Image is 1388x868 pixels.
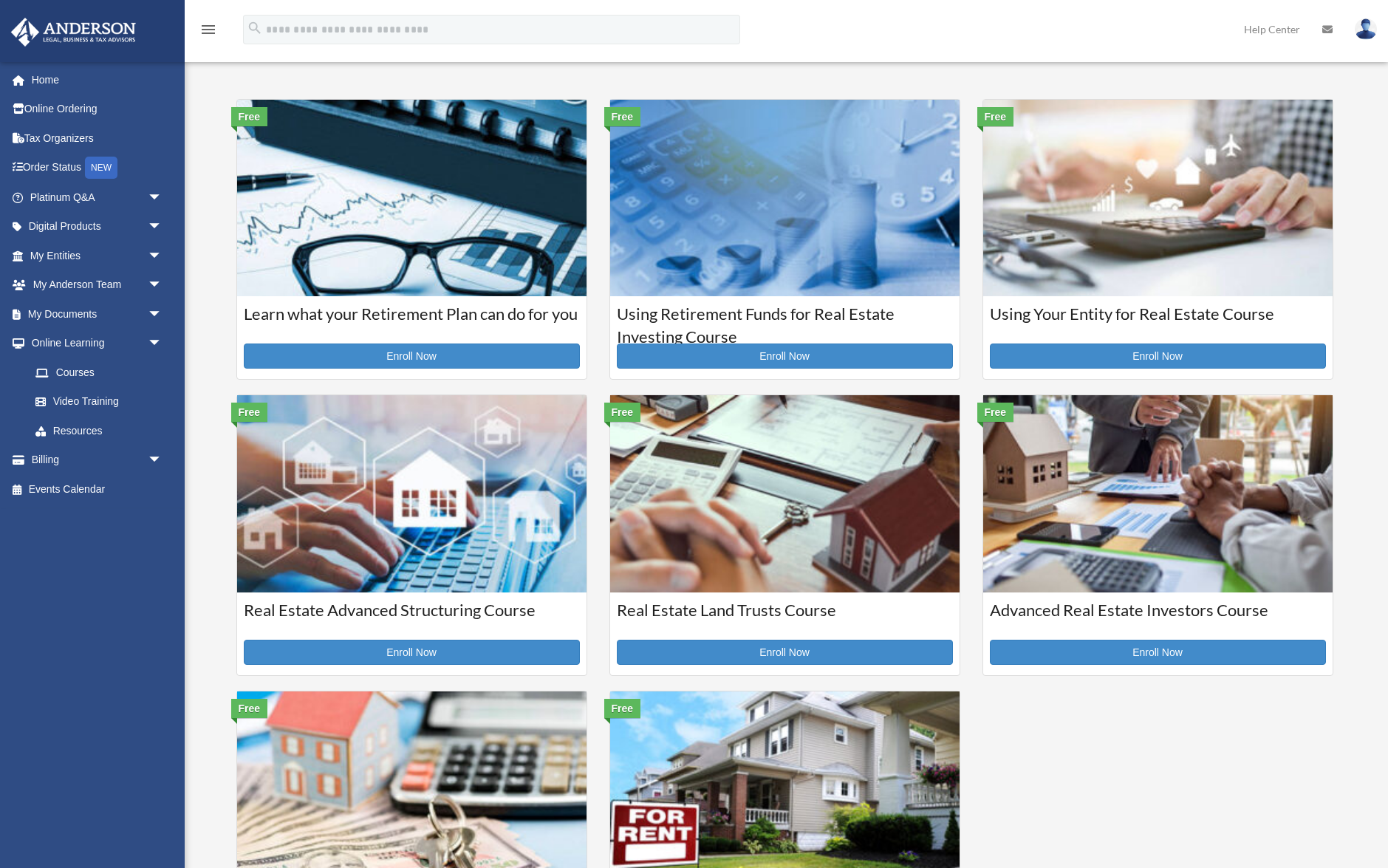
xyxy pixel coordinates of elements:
a: Enroll Now [244,344,580,369]
span: arrow_drop_down [148,270,177,301]
a: Online Ordering [10,95,185,124]
a: Home [10,65,185,95]
i: menu [199,21,217,38]
a: Online Learningarrow_drop_down [10,329,185,358]
a: My Documentsarrow_drop_down [10,299,185,329]
h3: Advanced Real Estate Investors Course [990,599,1326,636]
a: Resources [21,416,185,445]
h3: Learn what your Retirement Plan can do for you [244,303,580,340]
a: Platinum Q&Aarrow_drop_down [10,182,185,212]
a: Events Calendar [10,474,185,504]
h3: Using Retirement Funds for Real Estate Investing Course [617,303,953,340]
div: Free [231,107,268,126]
a: My Anderson Teamarrow_drop_down [10,270,185,300]
span: arrow_drop_down [148,329,177,359]
a: Enroll Now [244,640,580,665]
span: arrow_drop_down [148,241,177,271]
a: Courses [21,358,177,387]
img: User Pic [1355,18,1377,40]
div: NEW [85,157,117,179]
span: arrow_drop_down [148,212,177,242]
a: Digital Productsarrow_drop_down [10,212,185,242]
div: Free [604,403,641,422]
h3: Real Estate Land Trusts Course [617,599,953,636]
div: Free [604,699,641,718]
a: Tax Organizers [10,123,185,153]
a: menu [199,26,217,38]
span: arrow_drop_down [148,182,177,213]
a: My Entitiesarrow_drop_down [10,241,185,270]
div: Free [604,107,641,126]
a: Order StatusNEW [10,153,185,183]
a: Enroll Now [990,344,1326,369]
a: Enroll Now [990,640,1326,665]
div: Free [977,403,1014,422]
img: Anderson Advisors Platinum Portal [7,18,140,47]
a: Billingarrow_drop_down [10,445,185,475]
span: arrow_drop_down [148,299,177,329]
a: Enroll Now [617,344,953,369]
div: Free [231,699,268,718]
span: arrow_drop_down [148,445,177,476]
div: Free [231,403,268,422]
a: Video Training [21,387,185,417]
i: search [247,20,263,36]
a: Enroll Now [617,640,953,665]
h3: Real Estate Advanced Structuring Course [244,599,580,636]
h3: Using Your Entity for Real Estate Course [990,303,1326,340]
div: Free [977,107,1014,126]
